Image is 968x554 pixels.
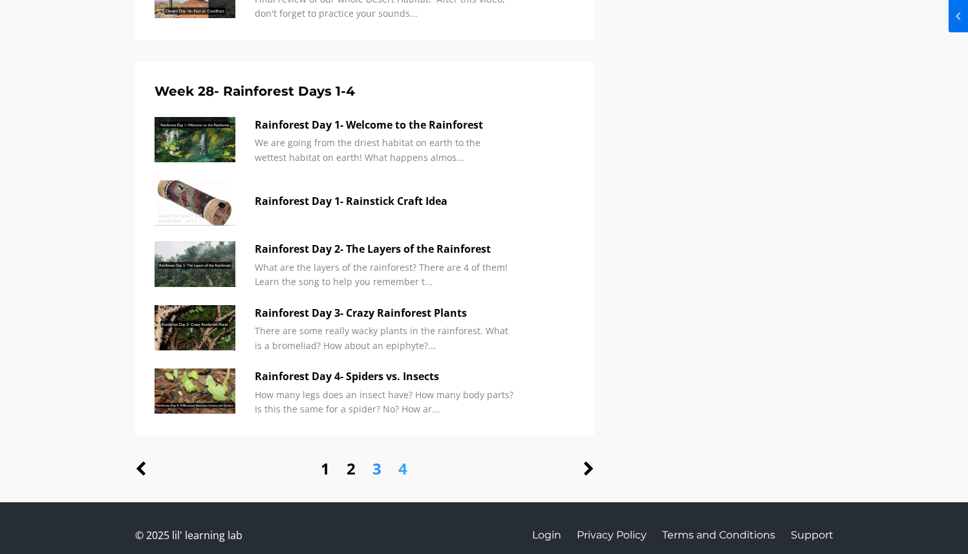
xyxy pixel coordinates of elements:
[577,522,647,548] a: Privacy Policy
[2,8,17,24] span: chevron_left
[255,368,513,385] p: Rainforest Day 4- Spiders vs. Insects
[155,305,235,350] img: h7IJkJ6QEi33sRhaUwuu_FC16BC93-5D67-4B67-BD38-361560E4F4BF.jpeg
[532,522,561,548] a: Login
[255,305,513,322] p: Rainforest Day 3- Crazy Rainforest Plants
[155,368,575,416] a: Rainforest Day 4- Spiders vs. Insects How many legs does an insect have? How many body parts? Is ...
[155,180,575,226] a: Rainforest Day 1- Rainstick Craft Idea
[155,117,235,162] img: fWjBzlprRaWYgeoteFto_B7A39380-8EAE-4A73-BDEC-B9CE9710F077.jpeg
[155,305,575,353] a: Rainforest Day 3- Crazy Rainforest Plants There are some really wacky plants in the rainforest. W...
[255,136,513,165] p: We are going from the driest habitat on earth to the wettest habitat on earth! What happens almos...
[662,522,775,548] a: Terms and Conditions
[155,241,235,286] img: EOUHnXdARoipLaNJCYbZ_B47154F0-9DF2-452D-90F9-8DEA678DBE69.jpeg
[155,117,575,165] a: Rainforest Day 1- Welcome to the Rainforest We are going from the driest habitat on earth to the ...
[255,388,513,417] p: How many legs does an insect have? How many body parts? Is this the same for a spider? No? How ar...
[135,522,242,548] span: © 2025 lil' learning lab
[347,456,356,481] a: 2
[255,261,513,290] p: What are the layers of the rainforest? There are 4 of them! Learn the song to help you remember t...
[155,180,235,226] img: gVZgodXPTD2244ua6XrI_Screen_Shot_2022-04-09_at_10.38.01_PM.png
[791,522,834,548] a: Support
[255,117,513,134] p: Rainforest Day 1- Welcome to the Rainforest
[255,193,513,210] p: Rainforest Day 1- Rainstick Craft Idea
[255,241,513,258] p: Rainforest Day 2- The Layers of the Rainforest
[321,456,330,481] a: 1
[155,368,235,414] img: 5OLUgAmTQW4OCHEuaETu_61FAEE89-BAC5-4580-B14E-67042041FCC8.jpeg
[372,456,382,481] a: 3
[398,456,407,481] a: 4
[255,324,513,353] p: There are some really wacky plants in the rainforest. What is a bromeliad? How about an epiphyte?...
[155,81,575,101] h5: Week 28- Rainforest Days 1-4
[155,241,575,289] a: Rainforest Day 2- The Layers of the Rainforest What are the layers of the rainforest? There are 4...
